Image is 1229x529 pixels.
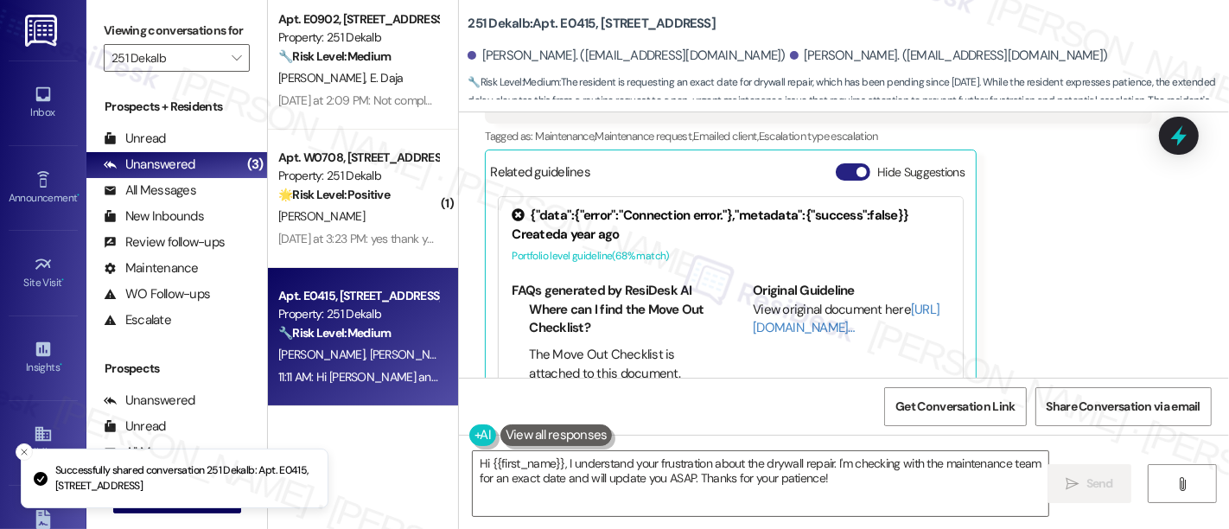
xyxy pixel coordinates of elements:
[512,207,950,225] div: {"data":{"error":"Connection error."},"metadata":{"success":false}}
[1175,477,1188,491] i: 
[485,124,1152,149] div: Tagged as:
[1086,475,1113,493] span: Send
[9,80,78,126] a: Inbox
[104,156,195,174] div: Unanswered
[468,15,716,33] b: 251 Dekalb: Apt. E0415, [STREET_ADDRESS]
[104,417,166,436] div: Unread
[370,347,456,362] span: [PERSON_NAME]
[278,287,438,305] div: Apt. E0415, [STREET_ADDRESS]
[877,163,965,182] label: Hide Suggestions
[104,233,225,252] div: Review follow-ups
[895,398,1015,416] span: Get Conversation Link
[278,10,438,29] div: Apt. E0902, [STREET_ADDRESS]
[86,360,267,378] div: Prospects
[1048,464,1131,503] button: Send
[535,129,595,143] span: Maintenance ,
[104,207,204,226] div: New Inbounds
[529,346,709,401] li: The Move Out Checklist is attached to this document. Please review it carefully.
[16,443,33,461] button: Close toast
[278,92,442,108] div: [DATE] at 2:09 PM: Not complete
[753,301,950,338] div: View original document here
[278,167,438,185] div: Property: 251 Dekalb
[62,274,65,286] span: •
[55,463,314,494] p: Successfully shared conversation 251 Dekalb: Apt. E0415, [STREET_ADDRESS]
[512,247,950,265] div: Portfolio level guideline ( 68 % match)
[468,47,786,65] div: [PERSON_NAME]. ([EMAIL_ADDRESS][DOMAIN_NAME])
[104,17,250,44] label: Viewing conversations for
[278,70,370,86] span: [PERSON_NAME]
[104,285,210,303] div: WO Follow-ups
[278,347,370,362] span: [PERSON_NAME]
[104,130,166,148] div: Unread
[278,149,438,167] div: Apt. W0708, [STREET_ADDRESS]
[111,44,222,72] input: All communities
[529,301,709,338] li: Where can I find the Move Out Checklist?
[1047,398,1200,416] span: Share Conversation via email
[512,226,950,244] div: Created a year ago
[753,282,855,299] b: Original Guideline
[278,305,438,323] div: Property: 251 Dekalb
[278,187,390,202] strong: 🌟 Risk Level: Positive
[370,70,404,86] span: E. Daja
[77,189,80,201] span: •
[9,250,78,296] a: Site Visit •
[278,29,438,47] div: Property: 251 Dekalb
[25,15,60,47] img: ResiDesk Logo
[693,129,758,143] span: Emailed client ,
[60,359,62,371] span: •
[790,47,1108,65] div: [PERSON_NAME]. ([EMAIL_ADDRESS][DOMAIN_NAME])
[468,73,1229,129] span: : The resident is requesting an exact date for drywall repair, which has been pending since [DATE...
[243,151,268,178] div: (3)
[104,392,195,410] div: Unanswered
[595,129,693,143] span: Maintenance request ,
[9,335,78,381] a: Insights •
[512,282,691,299] b: FAQs generated by ResiDesk AI
[473,451,1048,516] textarea: Hi {{first_name}}, I understand your frustration about the drywall repair. I'm checking with the ...
[278,208,365,224] span: [PERSON_NAME]
[1066,477,1079,491] i: 
[490,163,590,188] div: Related guidelines
[86,98,267,116] div: Prospects + Residents
[1035,387,1212,426] button: Share Conversation via email
[104,311,171,329] div: Escalate
[884,387,1026,426] button: Get Conversation Link
[278,231,488,246] div: [DATE] at 3:23 PM: yes thank you so much!
[104,182,196,200] div: All Messages
[278,48,391,64] strong: 🔧 Risk Level: Medium
[759,129,878,143] span: Escalation type escalation
[232,51,241,65] i: 
[104,259,199,277] div: Maintenance
[468,75,559,89] strong: 🔧 Risk Level: Medium
[9,419,78,466] a: Buildings
[278,325,391,341] strong: 🔧 Risk Level: Medium
[753,301,939,336] a: [URL][DOMAIN_NAME]…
